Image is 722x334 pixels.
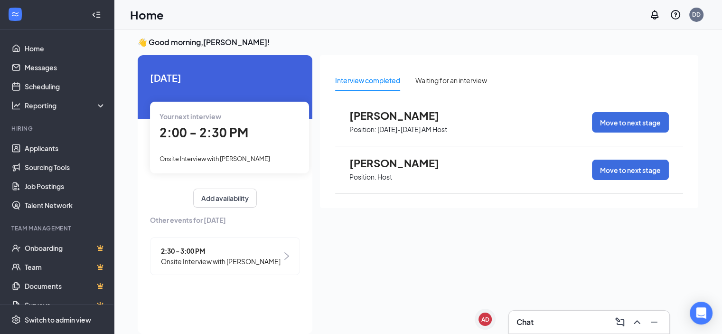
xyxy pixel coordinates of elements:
div: DD [692,10,701,19]
a: DocumentsCrown [25,277,106,296]
div: Switch to admin view [25,315,91,324]
svg: ComposeMessage [614,316,626,328]
a: Home [25,39,106,58]
a: TeamCrown [25,258,106,277]
div: Hiring [11,124,104,133]
a: Sourcing Tools [25,158,106,177]
span: Your next interview [159,112,221,121]
div: Team Management [11,224,104,232]
h3: 👋 Good morning, [PERSON_NAME] ! [138,37,698,48]
a: SurveysCrown [25,296,106,315]
a: Applicants [25,139,106,158]
svg: Collapse [92,10,101,19]
p: Host [377,172,392,181]
svg: Minimize [648,316,660,328]
span: Onsite Interview with [PERSON_NAME] [159,155,270,162]
span: Onsite Interview with [PERSON_NAME] [161,256,281,267]
button: Minimize [647,315,662,330]
span: 2:30 - 3:00 PM [161,246,281,256]
p: Position: [349,172,376,181]
div: Waiting for an interview [415,75,487,86]
span: [PERSON_NAME] [349,109,454,122]
svg: Analysis [11,101,21,110]
svg: Notifications [649,9,660,20]
p: [DATE]-[DATE] AM Host [377,125,447,134]
a: Job Postings [25,177,106,196]
a: Messages [25,58,106,77]
svg: WorkstreamLogo [10,10,20,19]
p: Position: [349,125,376,134]
a: OnboardingCrown [25,239,106,258]
div: Interview completed [335,75,400,86]
div: Open Intercom Messenger [690,302,713,324]
h1: Home [130,7,164,23]
div: Reporting [25,101,106,110]
svg: ChevronUp [631,316,643,328]
a: Talent Network [25,196,106,215]
h3: Chat [516,317,534,327]
button: ComposeMessage [612,315,628,330]
svg: Settings [11,315,21,324]
span: [DATE] [150,70,300,85]
a: Scheduling [25,77,106,96]
button: Add availability [193,189,257,208]
button: ChevronUp [629,315,645,330]
div: AD [481,315,489,324]
button: Move to next stage [592,112,669,133]
button: Move to next stage [592,160,669,180]
span: Other events for [DATE] [150,215,300,225]
svg: QuestionInfo [670,9,681,20]
span: [PERSON_NAME] [349,157,454,169]
span: 2:00 - 2:30 PM [159,124,248,140]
